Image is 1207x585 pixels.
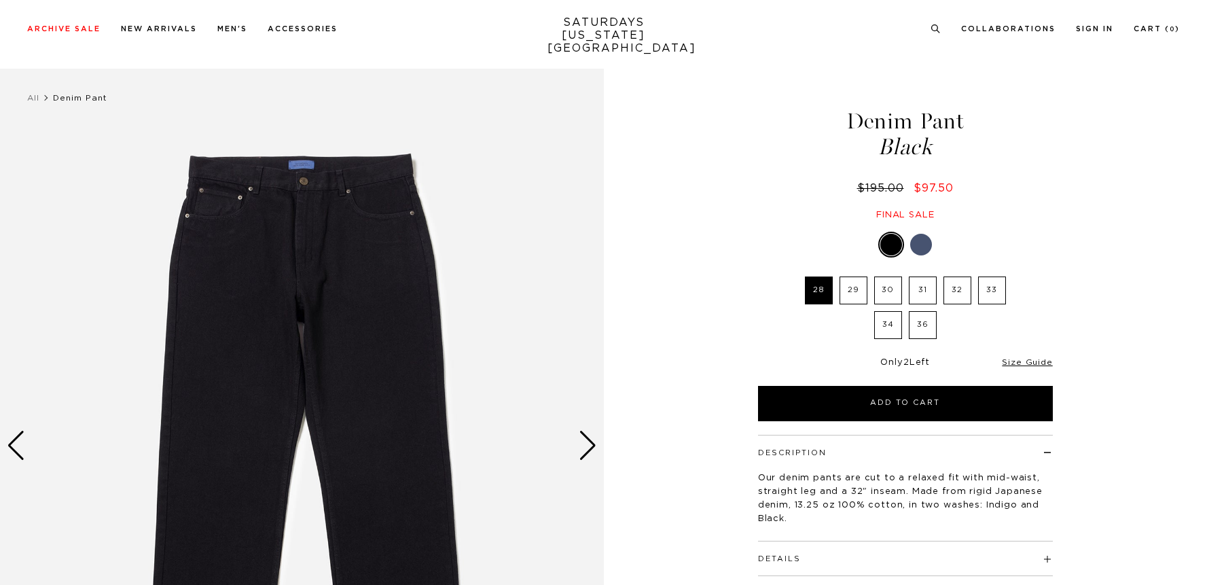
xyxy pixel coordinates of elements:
div: Final sale [756,209,1055,221]
button: Add to Cart [758,386,1053,421]
label: 30 [874,277,902,304]
span: Denim Pant [53,94,107,102]
a: New Arrivals [121,25,197,33]
span: Black [756,136,1055,158]
a: Accessories [268,25,338,33]
div: Previous slide [7,431,25,461]
a: All [27,94,39,102]
div: Next slide [579,431,597,461]
label: 36 [909,311,937,339]
label: 33 [978,277,1006,304]
label: 28 [805,277,833,304]
a: Size Guide [1002,358,1052,366]
small: 0 [1170,26,1175,33]
a: Sign In [1076,25,1113,33]
span: 2 [903,358,909,367]
label: 32 [943,277,971,304]
a: Men's [217,25,247,33]
label: 31 [909,277,937,304]
p: Our denim pants are cut to a relaxed fit with mid-waist, straight leg and a 32" inseam. Made from... [758,472,1053,526]
button: Description [758,449,827,457]
del: $195.00 [857,183,909,194]
div: Only Left [758,357,1053,369]
h1: Denim Pant [756,110,1055,158]
a: SATURDAYS[US_STATE][GEOGRAPHIC_DATA] [547,16,660,55]
a: Cart (0) [1134,25,1180,33]
button: Details [758,555,801,563]
a: Archive Sale [27,25,101,33]
span: $97.50 [914,183,954,194]
label: 29 [840,277,867,304]
a: Collaborations [961,25,1056,33]
label: 34 [874,311,902,339]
